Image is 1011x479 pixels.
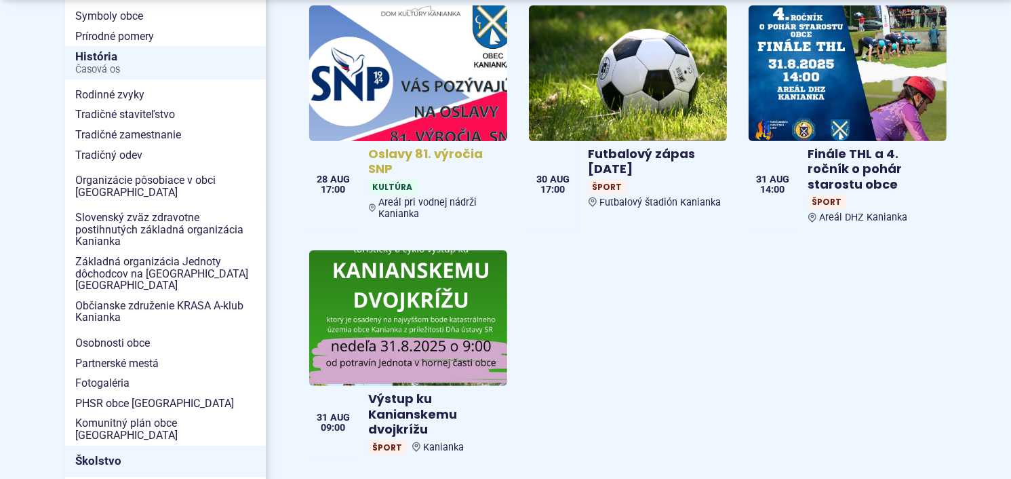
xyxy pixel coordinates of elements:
[65,208,266,252] a: Slovenský zväz zdravotne postihnutých základná organizácia Kanianka
[76,353,255,374] span: Partnerské mestá
[65,85,266,105] a: Rodinné zvyky
[76,170,255,202] span: Organizácie pôsobiace v obci [GEOGRAPHIC_DATA]
[65,125,266,145] a: Tradičné zamestnanie
[65,394,266,414] a: PHSR obce [GEOGRAPHIC_DATA]
[369,440,407,455] span: Šport
[378,197,501,220] span: Areál pri vodnej nádrži Kanianka
[808,147,941,193] h4: Finále THL a 4. ročník o pohár starostu obce
[65,46,266,79] a: HistóriaČasová os
[76,296,255,328] span: Občianske združenie KRASA A-klub Kanianka
[536,175,547,185] span: 30
[76,46,255,79] span: História
[65,26,266,47] a: Prírodné pomery
[808,195,846,209] span: Šport
[589,147,721,177] h4: Futbalový zápas [DATE]
[65,446,266,477] a: Školstvo
[76,145,255,166] span: Tradičný odev
[65,170,266,202] a: Organizácie pôsobiace v obci [GEOGRAPHIC_DATA]
[770,175,789,185] span: aug
[423,442,464,453] span: Kanianka
[76,373,255,394] span: Fotogaléria
[76,104,255,125] span: Tradičné staviteľstvo
[317,185,350,195] span: 17:00
[369,180,417,194] span: Kultúra
[76,333,255,353] span: Osobnosti obce
[65,145,266,166] a: Tradičný odev
[330,413,350,423] span: aug
[76,252,255,296] span: Základná organizácia Jednoty dôchodcov na [GEOGRAPHIC_DATA] [GEOGRAPHIC_DATA]
[317,423,350,433] span: 09:00
[317,413,328,423] span: 31
[536,185,570,195] span: 17:00
[76,85,255,105] span: Rodinné zvyky
[76,64,255,75] span: Časová os
[819,212,907,223] span: Areál DHZ Kanianka
[76,394,255,414] span: PHSR obce [GEOGRAPHIC_DATA]
[65,252,266,296] a: Základná organizácia Jednoty dôchodcov na [GEOGRAPHIC_DATA] [GEOGRAPHIC_DATA]
[76,26,255,47] span: Prírodné pomery
[76,6,255,26] span: Symboly obce
[529,5,727,214] a: Futbalový zápas [DATE] ŠportFutbalový štadión Kanianka 30 aug 17:00
[589,180,627,194] span: Šport
[599,197,721,208] span: Futbalový štadión Kanianka
[756,185,789,195] span: 14:00
[65,6,266,26] a: Symboly obce
[550,175,570,185] span: aug
[369,391,502,438] h4: Výstup ku Kanianskemu dvojkrížu
[76,413,255,445] span: Komunitný plán obce [GEOGRAPHIC_DATA]
[65,373,266,394] a: Fotogaléria
[65,413,266,445] a: Komunitný plán obce [GEOGRAPHIC_DATA]
[749,5,947,229] a: Finále THL a 4. ročník o pohár starostu obce ŠportAreál DHZ Kanianka 31 aug 14:00
[76,125,255,145] span: Tradičné zamestnanie
[330,175,350,185] span: aug
[65,333,266,353] a: Osobnosti obce
[309,5,507,225] a: Oslavy 81. výročia SNP KultúraAreál pri vodnej nádrži Kanianka 28 aug 17:00
[76,208,255,252] span: Slovenský zväz zdravotne postihnutých základná organizácia Kanianka
[317,175,328,185] span: 28
[309,250,507,460] a: Výstup ku Kanianskemu dvojkrížu ŠportKanianka 31 aug 09:00
[756,175,767,185] span: 31
[65,104,266,125] a: Tradičné staviteľstvo
[65,296,266,328] a: Občianske združenie KRASA A-klub Kanianka
[369,147,502,177] h4: Oslavy 81. výročia SNP
[65,353,266,374] a: Partnerské mestá
[76,451,255,472] span: Školstvo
